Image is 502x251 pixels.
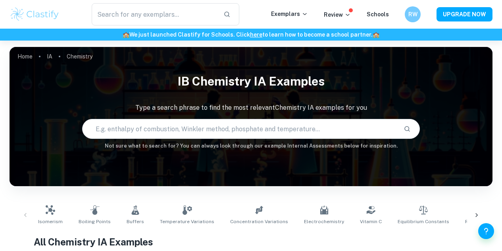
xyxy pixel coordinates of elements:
[34,235,468,249] h1: All Chemistry IA Examples
[2,30,500,39] h6: We just launched Clastify for Schools. Click to learn how to become a school partner.
[400,122,414,136] button: Search
[360,218,382,225] span: Vitamin C
[465,218,500,225] span: Reaction Rates
[304,218,344,225] span: Electrochemistry
[10,69,492,93] h1: IB Chemistry IA examples
[437,7,492,21] button: UPGRADE NOW
[79,218,111,225] span: Boiling Points
[10,142,492,150] h6: Not sure what to search for? You can always look through our example Internal Assessments below f...
[10,6,60,22] img: Clastify logo
[38,218,63,225] span: Isomerism
[230,218,288,225] span: Concentration Variations
[408,10,417,19] h6: RW
[92,3,217,25] input: Search for any exemplars...
[10,103,492,113] p: Type a search phrase to find the most relevant Chemistry IA examples for you
[127,218,144,225] span: Buffers
[324,10,351,19] p: Review
[83,118,398,140] input: E.g. enthalpy of combustion, Winkler method, phosphate and temperature...
[160,218,214,225] span: Temperature Variations
[250,31,262,38] a: here
[405,6,421,22] button: RW
[271,10,308,18] p: Exemplars
[67,52,92,61] p: Chemistry
[123,31,129,38] span: 🏫
[17,51,33,62] a: Home
[478,223,494,239] button: Help and Feedback
[47,51,52,62] a: IA
[373,31,379,38] span: 🏫
[367,11,389,18] a: Schools
[398,218,449,225] span: Equilibrium Constants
